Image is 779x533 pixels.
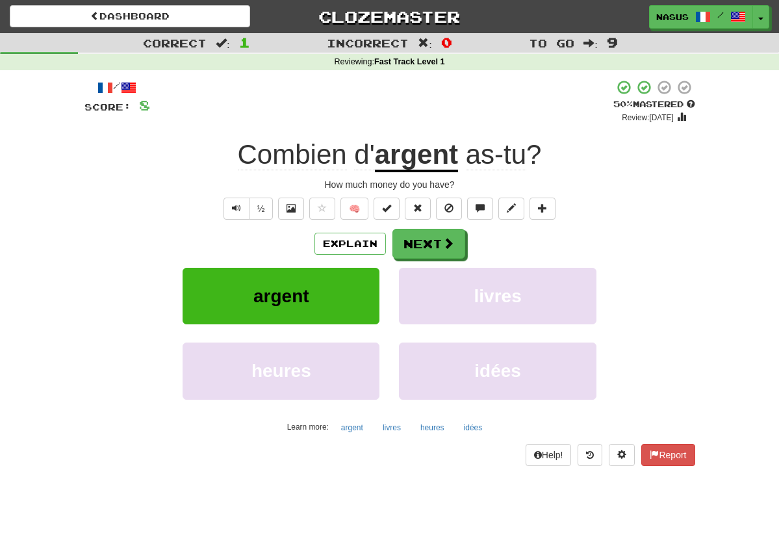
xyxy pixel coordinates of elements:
button: Play sentence audio (ctl+space) [223,198,249,220]
button: Help! [526,444,572,466]
button: Explain [314,233,386,255]
div: How much money do you have? [84,178,695,191]
button: Reset to 0% Mastered (alt+r) [405,198,431,220]
button: argent [183,268,379,324]
button: livres [376,418,408,437]
button: idées [399,343,596,399]
span: 9 [607,34,618,50]
span: livres [474,286,522,306]
span: idées [474,361,521,381]
button: Favorite sentence (alt+f) [309,198,335,220]
span: 50 % [613,99,633,109]
span: d' [354,139,374,170]
span: : [216,38,230,49]
a: Nasus / [649,5,753,29]
button: Next [392,229,465,259]
button: Discuss sentence (alt+u) [467,198,493,220]
a: Dashboard [10,5,250,27]
span: : [418,38,432,49]
button: Round history (alt+y) [578,444,602,466]
span: Correct [143,36,207,49]
a: Clozemaster [270,5,510,28]
button: Report [641,444,695,466]
span: 1 [239,34,250,50]
button: idées [457,418,490,437]
small: Learn more: [287,422,329,432]
button: 🧠 [340,198,368,220]
span: as-tu [466,139,526,170]
button: Add to collection (alt+a) [530,198,556,220]
small: Review: [DATE] [622,113,674,122]
span: Combien [238,139,347,170]
button: Edit sentence (alt+d) [498,198,524,220]
span: / [717,10,724,19]
button: livres [399,268,596,324]
button: ½ [249,198,274,220]
span: 8 [139,97,150,113]
button: argent [334,418,370,437]
div: / [84,79,150,96]
u: argent [375,139,458,172]
span: Nasus [656,11,689,23]
button: Set this sentence to 100% Mastered (alt+m) [374,198,400,220]
button: Ignore sentence (alt+i) [436,198,462,220]
div: Mastered [613,99,695,110]
strong: Fast Track Level 1 [374,57,445,66]
span: : [583,38,598,49]
button: Show image (alt+x) [278,198,304,220]
span: heures [251,361,311,381]
div: Text-to-speech controls [221,198,274,220]
span: Score: [84,101,131,112]
span: To go [529,36,574,49]
span: argent [253,286,309,306]
span: Incorrect [327,36,409,49]
span: ? [458,139,541,170]
button: heures [413,418,452,437]
button: heures [183,343,379,399]
span: 0 [441,34,452,50]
